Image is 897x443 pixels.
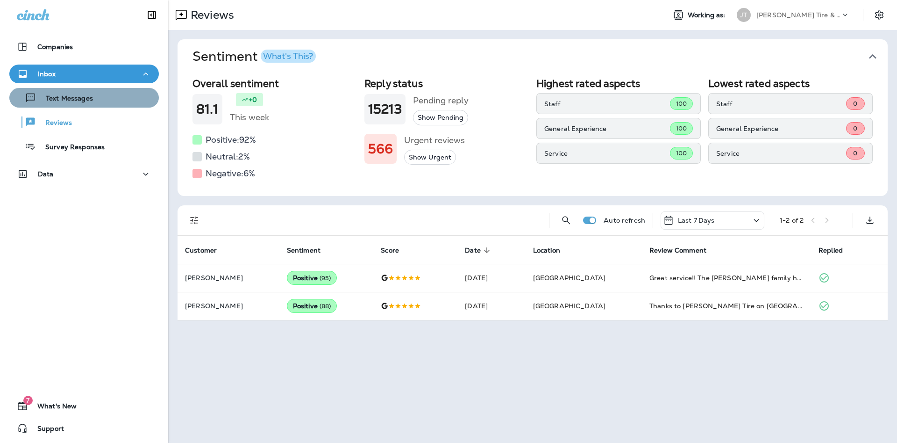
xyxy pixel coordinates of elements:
[533,274,605,282] span: [GEOGRAPHIC_DATA]
[9,88,159,108] button: Text Messages
[263,52,313,60] div: What's This?
[206,149,250,164] h5: Neutral: 2 %
[465,247,481,254] span: Date
[230,110,269,125] h5: This week
[185,302,272,310] p: [PERSON_NAME]
[737,8,751,22] div: JT
[23,396,33,405] span: 7
[716,125,846,132] p: General Experience
[9,397,159,415] button: 7What's New
[9,165,159,183] button: Data
[457,264,525,292] td: [DATE]
[364,78,529,89] h2: Reply status
[206,132,256,147] h5: Positive: 92 %
[533,247,560,254] span: Location
[853,100,857,108] span: 0
[261,50,316,63] button: What's This?
[853,124,857,132] span: 0
[819,246,855,254] span: Replied
[780,217,804,224] div: 1 - 2 of 2
[381,246,411,254] span: Score
[381,247,399,254] span: Score
[287,271,337,285] div: Positive
[320,274,331,282] span: ( 95 )
[544,125,670,132] p: General Experience
[678,217,715,224] p: Last 7 Days
[36,119,72,128] p: Reviews
[649,247,706,254] span: Review Comment
[676,100,687,108] span: 100
[37,43,73,51] p: Companies
[368,102,402,117] h1: 15213
[861,211,879,230] button: Export as CSV
[38,170,54,178] p: Data
[716,150,846,157] p: Service
[185,39,895,74] button: SentimentWhat's This?
[853,149,857,157] span: 0
[192,78,357,89] h2: Overall sentiment
[287,299,337,313] div: Positive
[185,274,272,282] p: [PERSON_NAME]
[38,70,56,78] p: Inbox
[187,8,234,22] p: Reviews
[413,110,468,125] button: Show Pending
[708,78,873,89] h2: Lowest rated aspects
[287,247,320,254] span: Sentiment
[9,137,159,156] button: Survey Responses
[676,124,687,132] span: 100
[196,102,219,117] h1: 81.1
[287,246,333,254] span: Sentiment
[649,301,804,311] div: Thanks to Jensen Tire on South 97th Street in Omaha checking the electrical system on my Chevy Tr...
[178,74,888,196] div: SentimentWhat's This?
[819,247,843,254] span: Replied
[649,246,719,254] span: Review Comment
[36,143,105,152] p: Survey Responses
[9,37,159,56] button: Companies
[557,211,576,230] button: Search Reviews
[9,419,159,438] button: Support
[676,149,687,157] span: 100
[404,150,456,165] button: Show Urgent
[533,302,605,310] span: [GEOGRAPHIC_DATA]
[185,247,217,254] span: Customer
[192,49,316,65] h1: Sentiment
[536,78,701,89] h2: Highest rated aspects
[457,292,525,320] td: [DATE]
[139,6,165,24] button: Collapse Sidebar
[185,211,204,230] button: Filters
[28,425,64,436] span: Support
[756,11,840,19] p: [PERSON_NAME] Tire & Auto
[368,141,393,157] h1: 566
[404,133,465,148] h5: Urgent reviews
[871,7,888,23] button: Settings
[688,11,727,19] span: Working as:
[604,217,645,224] p: Auto refresh
[9,65,159,83] button: Inbox
[206,166,255,181] h5: Negative: 6 %
[465,246,493,254] span: Date
[28,402,77,414] span: What's New
[36,94,93,103] p: Text Messages
[533,246,572,254] span: Location
[320,302,331,310] span: ( 88 )
[544,150,670,157] p: Service
[544,100,670,108] p: Staff
[716,100,846,108] p: Staff
[185,246,229,254] span: Customer
[413,93,469,108] h5: Pending reply
[649,273,804,283] div: Great service!! The Jensen family had always been good to us. I worked at a couple different loca...
[9,112,159,132] button: Reviews
[249,95,257,104] p: +0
